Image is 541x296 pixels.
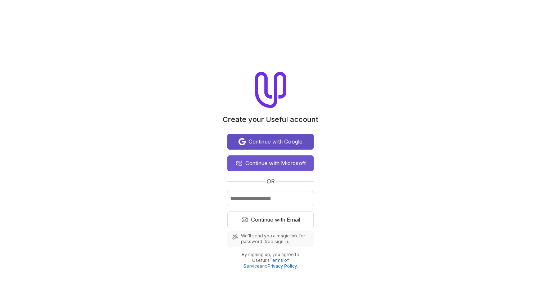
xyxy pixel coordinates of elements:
span: Continue with Google [249,137,303,146]
span: Continue with Microsoft [245,159,306,168]
a: Privacy Policy [268,263,297,269]
p: By signing up, you agree to Useful's and . [233,252,308,269]
button: Continue with Microsoft [227,155,314,171]
span: or [267,177,275,186]
input: Email [227,191,314,206]
button: Continue with Google [227,134,314,150]
h1: Create your Useful account [223,115,318,124]
span: Continue with Email [251,215,300,224]
span: We'll send you a magic link for password-free sign in. [241,233,309,245]
button: Continue with Email [227,211,314,228]
a: Terms of Service [244,258,289,269]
